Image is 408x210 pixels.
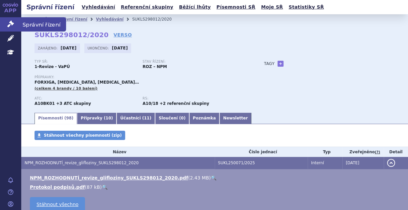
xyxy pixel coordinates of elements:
li: ( ) [30,175,401,181]
span: NPM_ROZHODNUTÍ_revize_glifloziny_SUKLS298012_2020 [25,161,139,165]
span: (celkem 4 brandy / 10 balení) [35,86,98,91]
button: detail [387,159,395,167]
a: Moje SŘ [259,3,285,12]
li: ( ) [30,184,401,190]
strong: 1-Revize - VaPÚ [35,64,70,69]
a: Písemnosti (98) [35,113,77,124]
strong: [DATE] [112,46,128,50]
span: FORXIGA, [MEDICAL_DATA], [MEDICAL_DATA]… [35,80,139,85]
a: Vyhledávání [96,17,123,22]
p: Přípravky: [35,75,251,79]
li: SUKLS298012/2020 [132,14,180,24]
th: Typ [308,147,343,157]
th: Název [21,147,215,157]
abbr: (?) [375,150,380,155]
strong: DAPAGLIFLOZIN [35,101,55,106]
span: 11 [144,116,150,120]
span: 10 [106,116,111,120]
a: 🔍 [102,184,107,190]
span: Ukončeno: [88,45,110,51]
th: Zveřejněno [342,147,383,157]
a: Domů [35,17,47,22]
span: 2.43 MB [190,175,209,180]
a: Písemnosti SŘ [214,3,257,12]
a: 🔍 [211,175,216,180]
a: Správní řízení [56,17,87,22]
a: Poznámka [189,113,219,124]
td: [DATE] [342,157,383,169]
a: Sloučení (0) [155,113,189,124]
span: 98 [66,116,72,120]
a: + [278,61,284,67]
span: Stáhnout všechny písemnosti (zip) [44,133,122,138]
strong: empagliflozin, dapagliflozin, kapagliflozin [143,101,158,106]
h3: Tagy [264,60,275,68]
a: Přípravky (10) [77,113,117,124]
strong: +2 referenční skupiny [160,101,209,106]
span: Interní [311,161,324,165]
p: Stav řízení: [143,60,244,64]
span: 87 kB [87,184,100,190]
td: SUKL250071/2025 [215,157,308,169]
strong: SUKLS298012/2020 [35,31,109,39]
a: VERSO [114,32,132,38]
strong: +3 ATC skupiny [56,101,91,106]
span: 0 [181,116,184,120]
a: Vyhledávání [80,3,117,12]
a: Referenční skupiny [119,3,175,12]
span: Správní řízení [21,17,66,31]
p: RS: [143,97,244,101]
a: Newsletter [219,113,251,124]
p: Typ SŘ: [35,60,136,64]
th: Číslo jednací [215,147,308,157]
a: Statistiky SŘ [286,3,326,12]
strong: [DATE] [61,46,77,50]
strong: ROZ – NPM [143,64,167,69]
p: ATC: [35,97,136,101]
a: NPM_ROZHODNUTÍ_revize_glifloziny_SUKLS298012_2020.pdf [30,175,188,180]
a: Stáhnout všechny písemnosti (zip) [35,131,125,140]
a: Protokol podpisů.pdf [30,184,85,190]
span: Zahájeno: [38,45,59,51]
a: Účastníci (11) [117,113,155,124]
h2: Správní řízení [21,2,80,12]
a: Běžící lhůty [177,3,213,12]
th: Detail [384,147,408,157]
